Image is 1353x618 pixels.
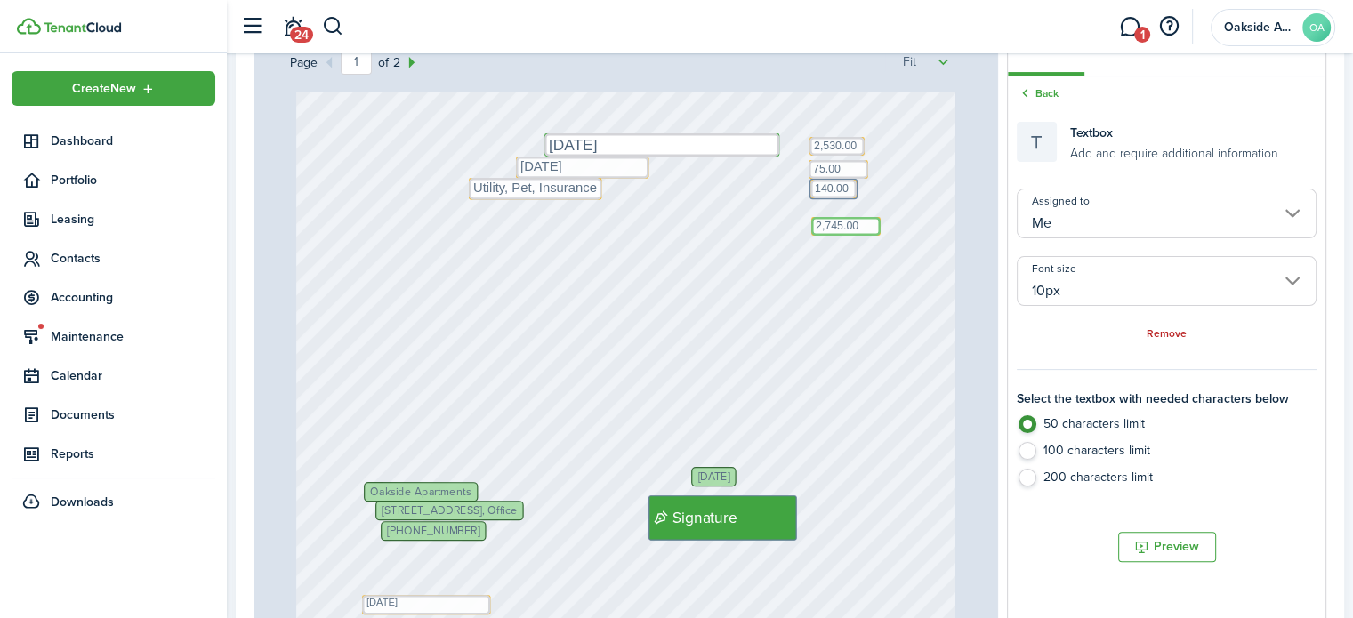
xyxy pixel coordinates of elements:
[1017,415,1317,442] label: 50 characters limit
[1017,392,1317,406] h4: Select the textbox with needed characters below
[12,437,215,471] a: Reports
[12,124,215,158] a: Dashboard
[362,595,490,614] div: My Textbox
[811,217,881,236] div: My Textbox
[51,493,114,511] span: Downloads
[809,160,868,179] div: My Textbox
[1302,13,1331,42] avatar-text: OA
[516,157,648,179] div: My Textbox
[51,445,215,463] span: Reports
[810,180,857,198] div: My Textbox
[51,249,215,268] span: Contacts
[1118,532,1216,562] button: Preview
[51,171,215,189] span: Portfolio
[469,178,601,200] div: My Textbox
[1224,21,1295,34] span: Oakside Apartments
[276,4,310,50] a: Notifications
[44,22,121,33] img: TenantCloud
[389,53,400,72] span: 2
[1154,12,1184,42] button: Open resource center
[12,71,215,106] button: Open menu
[51,366,215,385] span: Calendar
[1134,27,1150,43] span: 1
[809,137,865,156] div: My Textbox
[322,12,344,42] button: Search
[51,288,215,307] span: Accounting
[51,132,215,150] span: Dashboard
[648,495,797,540] div: MARTIN DE ANDA's Signature
[51,210,215,229] span: Leasing
[672,506,737,529] span: Signature
[1147,328,1187,341] a: Remove
[1017,442,1317,469] label: 100 characters limit
[383,505,518,516] span: [STREET_ADDRESS], Office
[544,133,779,157] div: MARTIN DE ANDA's Textbox
[235,10,269,44] button: Open sidebar
[290,50,423,75] div: Page of
[51,405,215,424] span: Documents
[17,18,41,35] img: TenantCloud
[1017,85,1059,101] a: Back
[1070,142,1278,161] small: Add and require additional information
[1070,124,1113,142] span: Textbox
[1017,469,1317,495] label: 200 characters limit
[72,83,136,95] span: Create New
[697,471,729,482] span: [DATE]
[51,327,215,346] span: Maintenance
[388,526,480,536] span: [PHONE_NUMBER]
[370,486,471,497] span: Oakside Apartments
[290,27,313,43] span: 24
[1113,4,1147,50] a: Messaging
